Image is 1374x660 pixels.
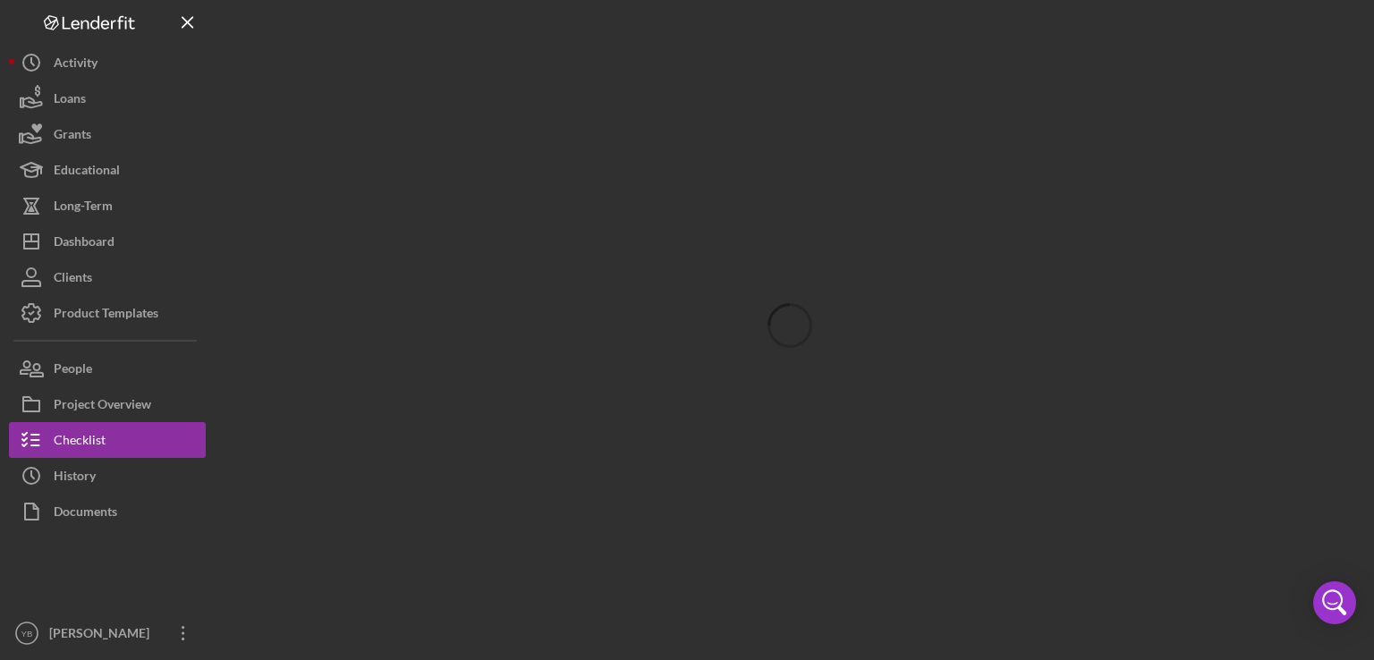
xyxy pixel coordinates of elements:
div: Open Intercom Messenger [1313,581,1356,624]
div: Documents [54,494,117,534]
div: [PERSON_NAME] [45,615,161,656]
div: Long-Term [54,188,113,228]
div: Educational [54,152,120,192]
button: Educational [9,152,206,188]
div: People [54,351,92,391]
div: Checklist [54,422,106,462]
button: Long-Term [9,188,206,224]
button: YB[PERSON_NAME] [9,615,206,651]
button: Dashboard [9,224,206,259]
div: Dashboard [54,224,114,264]
div: Product Templates [54,295,158,335]
div: History [54,458,96,498]
button: People [9,351,206,386]
div: Activity [54,45,98,85]
div: Loans [54,80,86,121]
button: Clients [9,259,206,295]
text: YB [21,629,33,639]
button: History [9,458,206,494]
button: Product Templates [9,295,206,331]
div: Clients [54,259,92,300]
div: Grants [54,116,91,157]
button: Documents [9,494,206,529]
button: Activity [9,45,206,80]
div: Project Overview [54,386,151,427]
button: Checklist [9,422,206,458]
button: Project Overview [9,386,206,422]
button: Grants [9,116,206,152]
button: Loans [9,80,206,116]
